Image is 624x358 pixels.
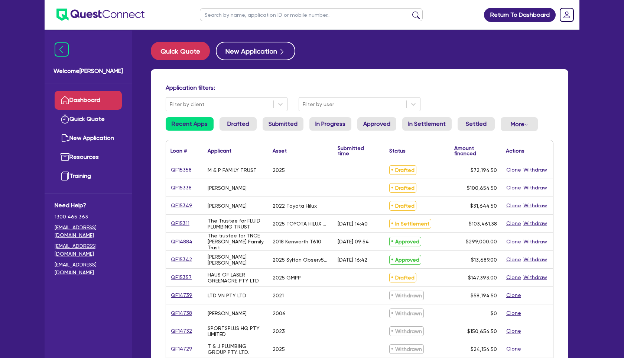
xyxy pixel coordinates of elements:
[55,213,122,221] span: 1300 465 363
[170,237,193,246] a: QF14884
[389,165,416,175] span: Drafted
[170,219,190,228] a: QF15311
[170,183,192,192] a: QF15338
[523,183,547,192] button: Withdraw
[56,9,144,21] img: quest-connect-logo-blue
[170,309,192,317] a: QF14738
[523,219,547,228] button: Withdraw
[263,117,303,131] a: Submitted
[467,185,497,191] span: $100,654.50
[55,167,122,186] a: Training
[208,218,264,230] div: The Trustee for FLUID PLUMBING TRUST
[220,117,257,131] a: Drafted
[166,117,214,131] a: Recent Apps
[61,172,69,180] img: training
[208,148,231,153] div: Applicant
[170,327,192,335] a: QF14732
[170,166,192,174] a: QF15358
[467,328,497,334] span: $150,654.50
[389,326,424,336] span: Withdrawn
[470,203,497,209] span: $31,644.50
[506,237,521,246] button: Clone
[55,91,122,110] a: Dashboard
[208,167,257,173] div: M & P FAMILY TRUST
[55,129,122,148] a: New Application
[208,272,264,284] div: HAUS OF LASER GREENACRE PTY LTD
[55,42,69,57] img: icon-menu-close
[389,255,421,265] span: Approved
[338,239,369,244] div: [DATE] 09:54
[273,167,285,173] div: 2025
[506,166,521,174] button: Clone
[506,219,521,228] button: Clone
[466,239,497,244] span: $299,000.00
[506,327,521,335] button: Clone
[484,8,556,22] a: Return To Dashboard
[501,117,538,131] button: Dropdown toggle
[55,110,122,129] a: Quick Quote
[338,221,368,227] div: [DATE] 14:40
[208,203,247,209] div: [PERSON_NAME]
[151,42,210,60] button: Quick Quote
[273,148,287,153] div: Asset
[55,242,122,258] a: [EMAIL_ADDRESS][DOMAIN_NAME]
[389,291,424,300] span: Withdrawn
[506,201,521,210] button: Clone
[338,146,374,156] div: Submitted time
[61,115,69,124] img: quick-quote
[506,183,521,192] button: Clone
[523,201,547,210] button: Withdraw
[338,257,367,263] div: [DATE] 16:42
[55,224,122,239] a: [EMAIL_ADDRESS][DOMAIN_NAME]
[468,275,497,281] span: $147,393.00
[389,309,424,318] span: Withdrawn
[506,309,521,317] button: Clone
[471,293,497,298] span: $58,194.50
[55,148,122,167] a: Resources
[389,183,416,193] span: Drafted
[523,237,547,246] button: Withdraw
[506,345,521,353] button: Clone
[523,255,547,264] button: Withdraw
[523,273,547,282] button: Withdraw
[273,328,285,334] div: 2023
[469,221,497,227] span: $103,461.38
[273,257,329,263] div: 2025 Sylton Observ520x
[208,254,264,266] div: [PERSON_NAME] [PERSON_NAME]
[273,203,317,209] div: 2022 Toyota Hilux
[170,201,193,210] a: QF15349
[170,148,187,153] div: Loan #
[273,239,321,244] div: 2018 Kenworth T610
[273,310,286,316] div: 2006
[454,146,497,156] div: Amount financed
[61,134,69,143] img: new-application
[273,346,285,352] div: 2025
[523,166,547,174] button: Withdraw
[170,345,193,353] a: QF14729
[402,117,452,131] a: In Settlement
[357,117,396,131] a: Approved
[208,343,264,355] div: T & J PLUMBING GROUP PTY. LTD.
[61,153,69,162] img: resources
[170,291,193,300] a: QF14739
[389,148,406,153] div: Status
[506,273,521,282] button: Clone
[273,275,301,281] div: 2025 GMPP
[309,117,351,131] a: In Progress
[55,261,122,277] a: [EMAIL_ADDRESS][DOMAIN_NAME]
[216,42,295,60] button: New Application
[491,310,497,316] span: $0
[55,201,122,210] span: Need Help?
[170,273,192,282] a: QF15357
[151,42,216,60] a: Quick Quote
[389,219,431,228] span: In Settlement
[208,185,247,191] div: [PERSON_NAME]
[471,346,497,352] span: $24,154.50
[273,293,284,298] div: 2021
[208,325,264,337] div: SPORTSPLUS HQ PTY LIMITED
[389,201,416,211] span: Drafted
[53,67,123,76] span: Welcome [PERSON_NAME]
[170,255,192,264] a: QF15342
[389,237,421,246] span: Approved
